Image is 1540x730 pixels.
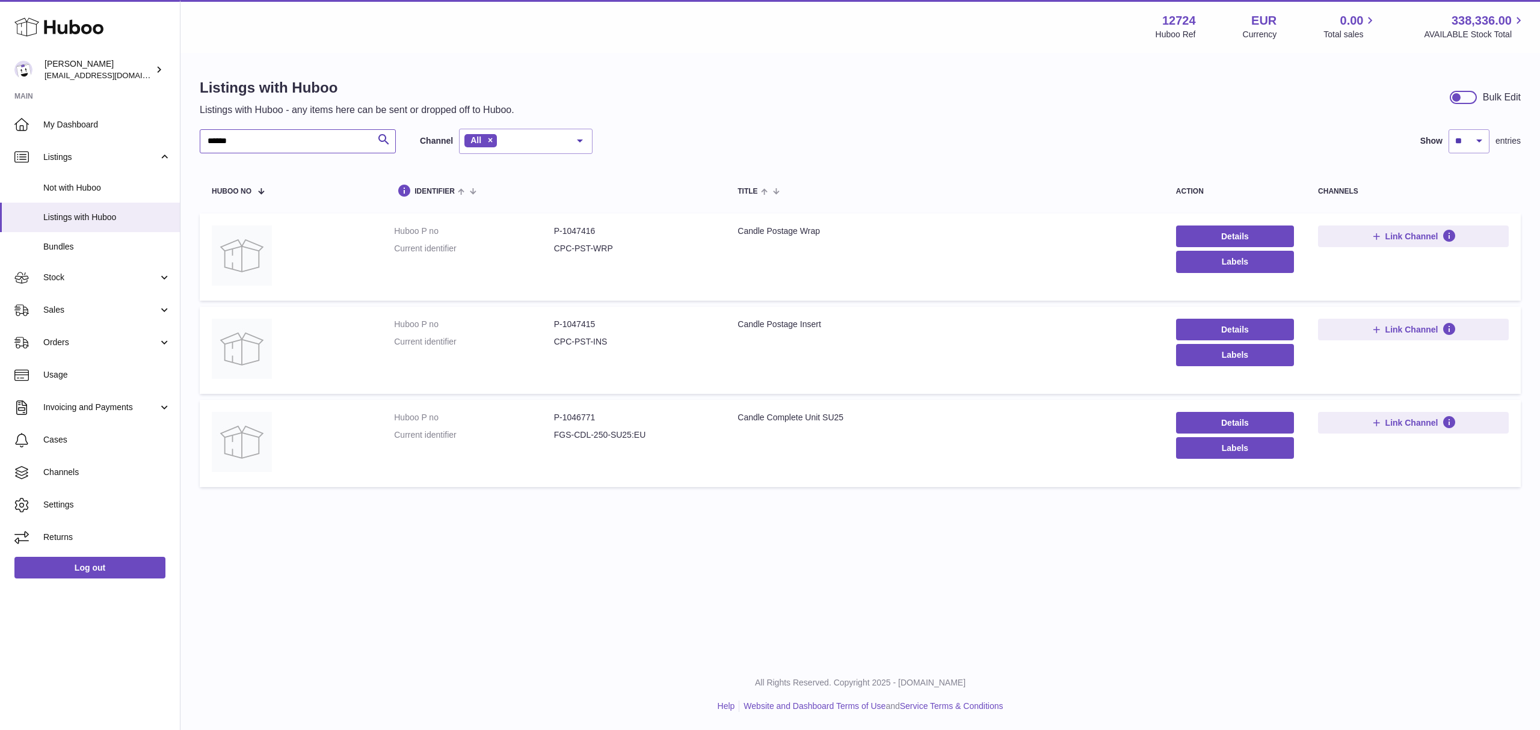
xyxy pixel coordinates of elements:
dt: Current identifier [394,336,554,348]
label: Show [1420,135,1443,147]
div: Huboo Ref [1156,29,1196,40]
span: Invoicing and Payments [43,402,158,413]
img: Candle Postage Wrap [212,225,272,286]
span: Orders [43,337,158,348]
dt: Huboo P no [394,412,554,423]
span: Huboo no [212,188,251,195]
img: Candle Complete Unit SU25 [212,412,272,472]
span: Link Channel [1385,231,1438,242]
a: 338,336.00 AVAILABLE Stock Total [1424,13,1526,40]
dt: Huboo P no [394,225,554,237]
dd: FGS-CDL-250-SU25:EU [554,429,714,441]
div: Candle Complete Unit SU25 [738,412,1152,423]
a: Details [1176,319,1294,340]
img: Candle Postage Insert [212,319,272,379]
div: action [1176,188,1294,195]
dt: Current identifier [394,429,554,441]
span: Stock [43,272,158,283]
a: Website and Dashboard Terms of Use [744,701,885,711]
dd: P-1047416 [554,225,714,237]
dd: CPC-PST-INS [554,336,714,348]
span: Listings [43,152,158,163]
span: title [738,188,757,195]
dt: Current identifier [394,243,554,254]
span: Sales [43,304,158,316]
h1: Listings with Huboo [200,78,514,97]
a: 0.00 Total sales [1323,13,1377,40]
div: Candle Postage Insert [738,319,1152,330]
dd: CPC-PST-WRP [554,243,714,254]
span: Cases [43,434,171,446]
span: Settings [43,499,171,511]
a: Service Terms & Conditions [900,701,1003,711]
button: Link Channel [1318,319,1509,340]
a: Log out [14,557,165,578]
div: Bulk Edit [1483,91,1521,104]
span: identifier [414,188,455,195]
span: Link Channel [1385,324,1438,335]
div: Currency [1243,29,1277,40]
div: [PERSON_NAME] [45,58,153,81]
a: Details [1176,412,1294,434]
span: Not with Huboo [43,182,171,194]
span: My Dashboard [43,119,171,130]
strong: EUR [1251,13,1277,29]
span: entries [1495,135,1521,147]
p: All Rights Reserved. Copyright 2025 - [DOMAIN_NAME] [190,677,1530,689]
a: Help [718,701,735,711]
span: All [470,135,481,145]
div: channels [1318,188,1509,195]
button: Labels [1176,344,1294,366]
dd: P-1047415 [554,319,714,330]
span: 0.00 [1340,13,1364,29]
button: Labels [1176,251,1294,272]
button: Link Channel [1318,412,1509,434]
span: 338,336.00 [1452,13,1512,29]
button: Labels [1176,437,1294,459]
span: Channels [43,467,171,478]
strong: 12724 [1162,13,1196,29]
span: Bundles [43,241,171,253]
a: Details [1176,225,1294,247]
span: Listings with Huboo [43,212,171,223]
span: [EMAIL_ADDRESS][DOMAIN_NAME] [45,70,177,80]
span: Link Channel [1385,417,1438,428]
span: Returns [43,532,171,543]
span: Total sales [1323,29,1377,40]
span: Usage [43,369,171,381]
p: Listings with Huboo - any items here can be sent or dropped off to Huboo. [200,103,514,117]
button: Link Channel [1318,225,1509,247]
dd: P-1046771 [554,412,714,423]
label: Channel [420,135,453,147]
dt: Huboo P no [394,319,554,330]
li: and [739,701,1003,712]
span: AVAILABLE Stock Total [1424,29,1526,40]
div: Candle Postage Wrap [738,225,1152,237]
img: internalAdmin-12724@internal.huboo.com [14,61,32,79]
